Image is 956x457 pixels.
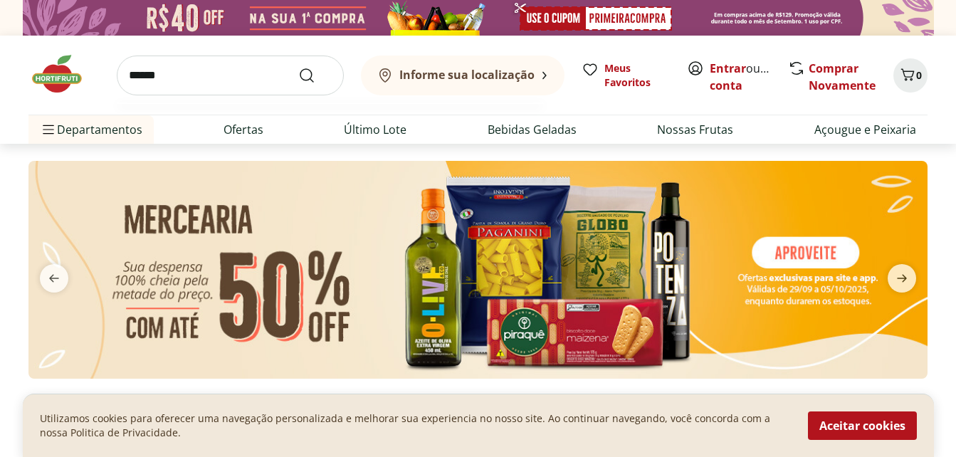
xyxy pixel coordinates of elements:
[431,390,443,424] button: Go to page 5 from fs-carousel
[534,390,545,424] button: Go to page 14 from fs-carousel
[876,264,928,293] button: next
[443,390,454,424] button: Go to page 6 from fs-carousel
[545,390,557,424] button: Go to page 15 from fs-carousel
[488,390,500,424] button: Go to page 10 from fs-carousel
[344,121,406,138] a: Último Lote
[420,390,431,424] button: Go to page 4 from fs-carousel
[40,112,142,147] span: Departamentos
[916,68,922,82] span: 0
[298,67,332,84] button: Submit Search
[40,411,791,440] p: Utilizamos cookies para oferecer uma navegação personalizada e melhorar sua experiencia no nosso ...
[511,390,522,424] button: Go to page 12 from fs-carousel
[710,61,788,93] a: Criar conta
[117,56,344,95] input: search
[893,58,928,93] button: Carrinho
[604,61,670,90] span: Meus Favoritos
[454,390,466,424] button: Go to page 7 from fs-carousel
[377,390,389,424] button: Go to page 1 from fs-carousel
[224,121,263,138] a: Ofertas
[557,390,568,424] button: Go to page 16 from fs-carousel
[361,56,564,95] button: Informe sua localização
[808,411,917,440] button: Aceitar cookies
[582,61,670,90] a: Meus Favoritos
[568,390,579,424] button: Go to page 17 from fs-carousel
[28,53,100,95] img: Hortifruti
[28,264,80,293] button: previous
[40,112,57,147] button: Menu
[466,390,477,424] button: Go to page 8 from fs-carousel
[710,61,746,76] a: Entrar
[710,60,773,94] span: ou
[477,390,488,424] button: Go to page 9 from fs-carousel
[657,121,733,138] a: Nossas Frutas
[809,61,876,93] a: Comprar Novamente
[409,390,420,424] button: Go to page 3 from fs-carousel
[488,121,577,138] a: Bebidas Geladas
[522,390,534,424] button: Go to page 13 from fs-carousel
[814,121,916,138] a: Açougue e Peixaria
[28,161,928,379] img: mercearia
[399,67,535,83] b: Informe sua localização
[389,390,409,424] button: Current page from fs-carousel
[500,390,511,424] button: Go to page 11 from fs-carousel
